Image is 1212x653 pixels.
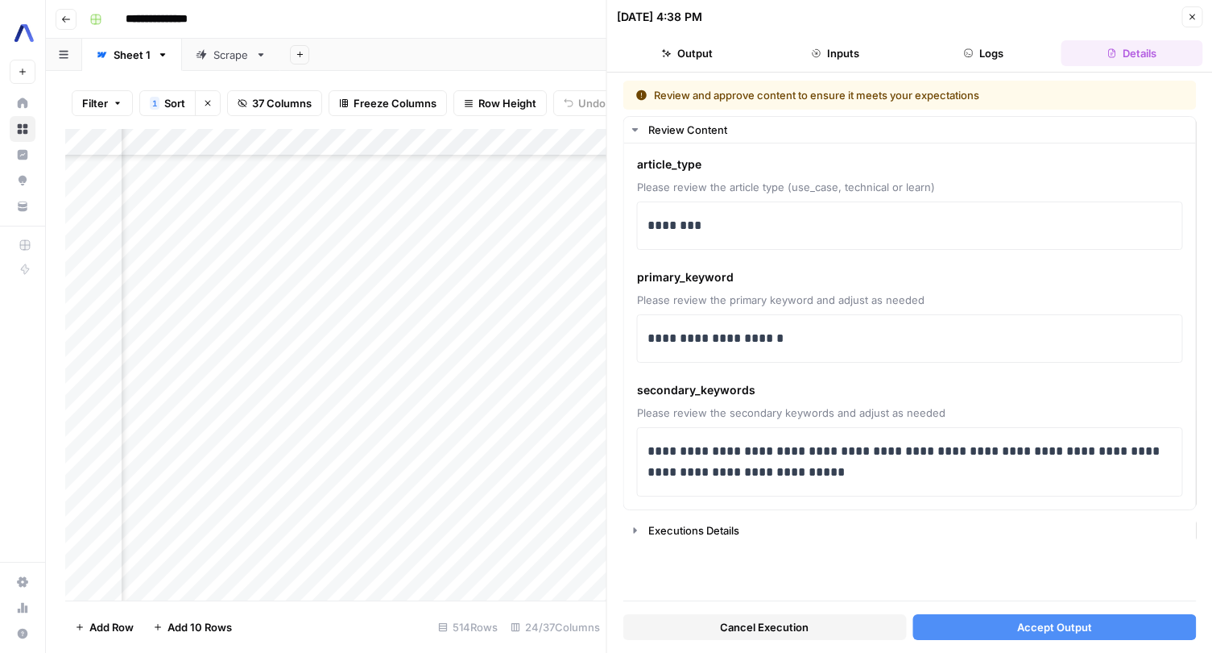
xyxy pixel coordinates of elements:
[72,90,133,116] button: Filter
[453,90,547,116] button: Row Height
[227,90,322,116] button: 37 Columns
[720,619,809,635] span: Cancel Execution
[617,40,759,66] button: Output
[637,405,1183,421] span: Please review the secondary keywords and adjust as needed
[637,179,1183,195] span: Please review the article type (use_case, technical or learn)
[1017,619,1092,635] span: Accept Output
[504,614,606,640] div: 24/37 Columns
[624,143,1196,510] div: Review Content
[89,619,134,635] span: Add Row
[10,90,35,116] a: Home
[252,95,312,111] span: 37 Columns
[637,156,1183,173] span: article_type
[10,19,39,48] img: AssemblyAI Logo
[624,117,1196,143] button: Review Content
[143,614,242,640] button: Add 10 Rows
[213,47,249,63] div: Scrape
[114,47,151,63] div: Sheet 1
[168,619,232,635] span: Add 10 Rows
[912,614,1196,640] button: Accept Output
[636,87,1082,103] div: Review and approve content to ensure it meets your expectations
[764,40,906,66] button: Inputs
[912,40,1054,66] button: Logs
[10,193,35,219] a: Your Data
[553,90,616,116] button: Undo
[182,39,280,71] a: Scrape
[432,614,504,640] div: 514 Rows
[624,518,1196,543] button: Executions Details
[139,90,195,116] button: 1Sort
[10,569,35,595] a: Settings
[478,95,536,111] span: Row Height
[164,95,185,111] span: Sort
[10,116,35,142] a: Browse
[354,95,436,111] span: Freeze Columns
[10,595,35,621] a: Usage
[10,13,35,53] button: Workspace: AssemblyAI
[1061,40,1202,66] button: Details
[150,97,159,110] div: 1
[82,39,182,71] a: Sheet 1
[637,269,1183,285] span: primary_keyword
[617,9,702,25] div: [DATE] 4:38 PM
[82,95,108,111] span: Filter
[152,97,157,110] span: 1
[10,168,35,193] a: Opportunities
[637,382,1183,398] span: secondary_keywords
[637,292,1183,308] span: Please review the primary keyword and adjust as needed
[648,522,1186,539] div: Executions Details
[65,614,143,640] button: Add Row
[578,95,606,111] span: Undo
[10,142,35,168] a: Insights
[648,122,1186,138] div: Review Content
[329,90,447,116] button: Freeze Columns
[623,614,907,640] button: Cancel Execution
[10,621,35,647] button: Help + Support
